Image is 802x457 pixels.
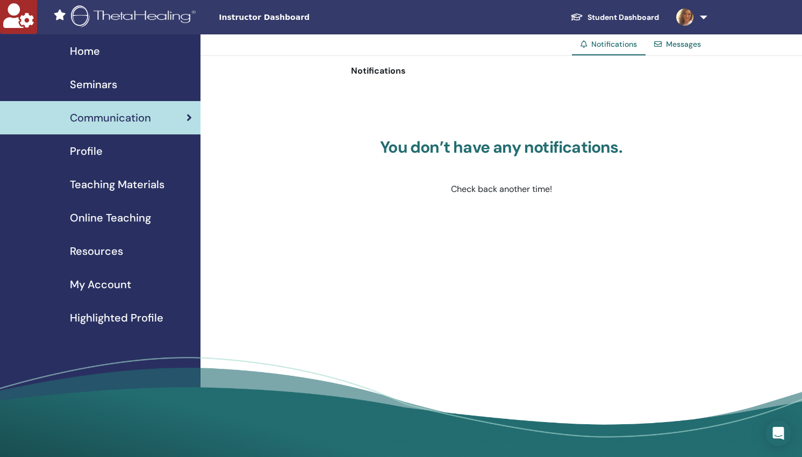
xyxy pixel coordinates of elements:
span: Notifications [591,39,637,49]
span: Profile [70,143,103,159]
span: Home [70,43,100,59]
a: Student Dashboard [562,8,668,27]
div: Open Intercom Messenger [765,420,791,446]
img: logo.png [71,5,199,30]
p: Notifications [351,65,652,77]
img: graduation-cap-white.svg [570,12,583,22]
span: Online Teaching [70,210,151,226]
span: Instructor Dashboard [219,12,380,23]
h3: You don’t have any notifications. [367,138,636,157]
span: Teaching Materials [70,176,164,192]
img: default.jpg [676,9,693,26]
span: Resources [70,243,123,259]
span: Communication [70,110,151,126]
span: Highlighted Profile [70,310,163,326]
span: My Account [70,276,131,292]
p: Check back another time! [367,183,636,196]
a: Messages [666,39,701,49]
span: Seminars [70,76,117,92]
